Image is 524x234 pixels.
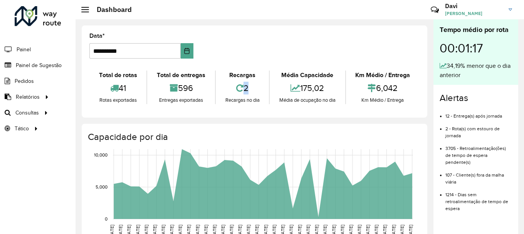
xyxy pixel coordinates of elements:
li: 1214 - Dias sem retroalimentação de tempo de espera [445,185,512,212]
span: Tático [15,125,29,133]
li: 3705 - Retroalimentação(ões) de tempo de espera pendente(s) [445,139,512,166]
div: 596 [149,80,213,96]
span: Painel [17,45,31,54]
span: Relatórios [16,93,40,101]
text: 5,000 [96,184,107,189]
h3: Davi [445,2,503,10]
span: Consultas [15,109,39,117]
div: Média de ocupação no dia [272,96,343,104]
span: Painel de Sugestão [16,61,62,69]
div: 41 [91,80,144,96]
li: 12 - Entrega(s) após jornada [445,107,512,120]
div: Recargas no dia [218,96,267,104]
button: Choose Date [181,43,193,59]
span: [PERSON_NAME] [445,10,503,17]
text: 0 [105,216,107,221]
div: Rotas exportadas [91,96,144,104]
div: Entregas exportadas [149,96,213,104]
li: 107 - Cliente(s) fora da malha viária [445,166,512,185]
div: 2 [218,80,267,96]
a: Contato Rápido [427,2,443,18]
div: Total de entregas [149,71,213,80]
div: Recargas [218,71,267,80]
div: Km Médio / Entrega [348,96,418,104]
div: Média Capacidade [272,71,343,80]
h2: Dashboard [89,5,132,14]
div: Total de rotas [91,71,144,80]
label: Data [89,31,105,40]
div: Tempo médio por rota [440,25,512,35]
div: Km Médio / Entrega [348,71,418,80]
text: 10,000 [94,153,107,158]
div: 6,042 [348,80,418,96]
div: 00:01:17 [440,35,512,61]
div: 175,02 [272,80,343,96]
li: 2 - Rota(s) com estouro de jornada [445,120,512,139]
span: Pedidos [15,77,34,85]
h4: Capacidade por dia [88,131,420,143]
div: 34,19% menor que o dia anterior [440,61,512,80]
div: Críticas? Dúvidas? Elogios? Sugestões? Entre em contato conosco! [339,2,419,23]
h4: Alertas [440,93,512,104]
